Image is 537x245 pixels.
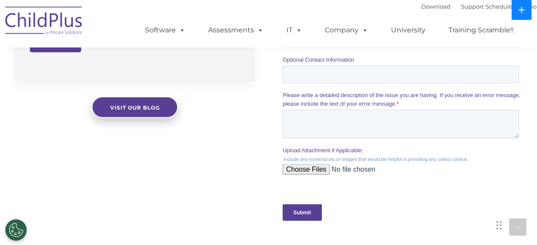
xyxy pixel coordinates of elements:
iframe: Chat Widget [396,152,537,245]
span: Visit our blog [110,104,159,110]
a: Training Scramble!! [440,22,522,39]
a: Software [137,22,194,39]
button: Cookies Settings [5,219,27,241]
a: Assessments [200,22,272,39]
a: Visit our blog [92,96,178,118]
span: Last name [120,57,146,63]
a: Download [421,3,451,10]
a: IT [278,22,311,39]
a: Schedule A Demo [486,3,537,10]
span: Phone number [120,92,157,99]
img: ChildPlus by Procare Solutions [1,0,87,44]
a: University [382,22,434,39]
div: Drag [496,212,502,238]
a: Company [316,22,377,39]
a: Support [461,3,484,10]
font: | [421,3,537,10]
